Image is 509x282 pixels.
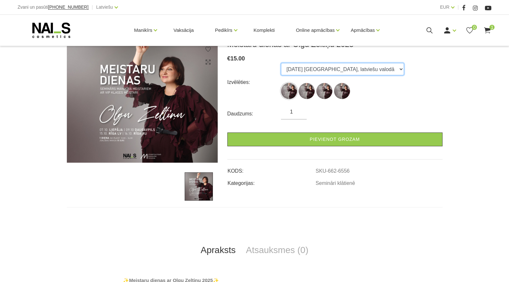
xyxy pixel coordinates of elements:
a: 0 [466,26,474,34]
td: KODS: [227,163,315,175]
a: Komplekti [249,15,280,46]
a: [PHONE_NUMBER] [48,5,89,10]
a: Vaksācija [168,15,199,46]
a: Online apmācības [296,17,335,43]
span: 15.00 [231,55,245,62]
img: ... [185,172,213,201]
div: Zvani un pasūti [18,3,89,11]
img: ... [67,40,218,163]
a: EUR [440,3,450,11]
a: Atsauksmes (0) [241,240,314,261]
img: ... [281,83,297,99]
a: Apmācības [351,17,375,43]
div: Daudzums: [227,109,281,119]
span: 0 [472,25,477,30]
a: 1 [483,26,491,34]
span: | [458,3,459,11]
img: ... [316,83,332,99]
span: | [92,3,93,11]
a: Pedikīrs [215,17,232,43]
span: [PHONE_NUMBER] [48,5,89,10]
a: Semināri klātienē [316,180,355,186]
img: ... [334,83,350,99]
a: Pievienot grozam [227,132,443,146]
a: SKU-662-6556 [316,168,350,174]
img: ... [299,83,315,99]
a: Latviešu [96,3,113,11]
a: Manikīrs [134,17,153,43]
span: € [227,55,231,62]
div: Izvēlēties: [227,77,281,87]
td: Kategorijas: [227,175,315,187]
span: 1 [489,25,495,30]
a: Apraksts [196,240,241,261]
